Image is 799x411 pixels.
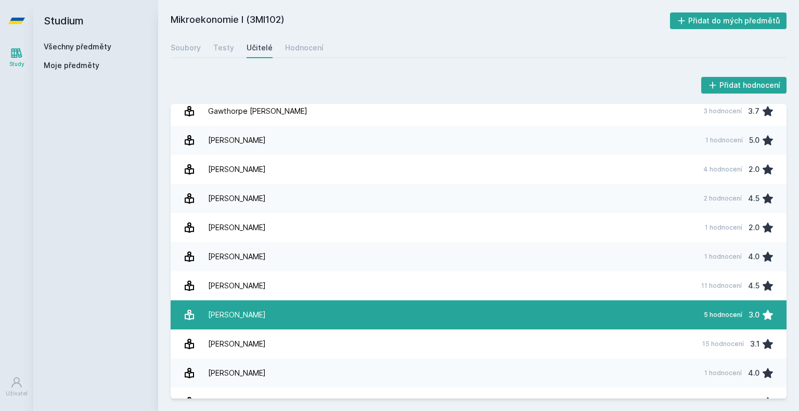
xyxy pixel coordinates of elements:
div: 2.0 [749,159,759,180]
div: 3.7 [748,101,759,122]
div: [PERSON_NAME] [208,363,266,383]
div: [PERSON_NAME] [208,304,266,325]
div: [PERSON_NAME] [208,334,266,354]
div: 2.0 [749,217,759,238]
div: [PERSON_NAME] [208,217,266,238]
div: 2 hodnocení [704,194,742,203]
div: 3.1 [750,334,759,354]
div: 4.5 [748,275,759,296]
a: [PERSON_NAME] 1 hodnocení 4.0 [171,359,787,388]
div: [PERSON_NAME] [208,188,266,209]
div: 1 hodnocení [704,369,742,377]
div: 3 hodnocení [703,107,742,115]
a: Všechny předměty [44,42,111,51]
div: 3.0 [749,304,759,325]
div: 1 hodnocení [705,223,742,232]
div: Hodnocení [285,43,324,53]
div: Uživatel [6,390,28,397]
a: Hodnocení [285,37,324,58]
a: [PERSON_NAME] 1 hodnocení 4.0 [171,242,787,271]
a: [PERSON_NAME] 15 hodnocení 3.1 [171,329,787,359]
h2: Mikroekonomie I (3MI102) [171,12,670,29]
div: Gawthorpe [PERSON_NAME] [208,101,307,122]
div: [PERSON_NAME] [208,275,266,296]
div: Study [9,60,24,68]
div: Testy [213,43,234,53]
a: Gawthorpe [PERSON_NAME] 3 hodnocení 3.7 [171,97,787,126]
a: [PERSON_NAME] 2 hodnocení 4.5 [171,184,787,213]
a: Učitelé [247,37,273,58]
button: Přidat hodnocení [701,77,787,94]
div: 15 hodnocení [702,340,744,348]
div: 5.0 [749,130,759,151]
div: 5 hodnocení [704,311,742,319]
div: 4.0 [748,363,759,383]
div: [PERSON_NAME] [208,246,266,267]
div: 4.5 [748,188,759,209]
a: [PERSON_NAME] 1 hodnocení 2.0 [171,213,787,242]
div: [PERSON_NAME] [208,159,266,180]
div: [PERSON_NAME] [208,130,266,151]
a: [PERSON_NAME] 11 hodnocení 4.5 [171,271,787,300]
div: 11 hodnocení [701,282,742,290]
a: Soubory [171,37,201,58]
div: 4.0 [748,246,759,267]
a: Testy [213,37,234,58]
a: [PERSON_NAME] 4 hodnocení 2.0 [171,155,787,184]
a: [PERSON_NAME] 5 hodnocení 3.0 [171,300,787,329]
div: 2 hodnocení [704,398,742,406]
a: Uživatel [2,371,31,403]
div: Učitelé [247,43,273,53]
span: Moje předměty [44,60,99,71]
div: Soubory [171,43,201,53]
div: 4 hodnocení [703,165,742,174]
a: Study [2,42,31,73]
button: Přidat do mých předmětů [670,12,787,29]
div: 1 hodnocení [705,136,743,144]
div: 1 hodnocení [704,253,742,261]
a: [PERSON_NAME] 1 hodnocení 5.0 [171,126,787,155]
